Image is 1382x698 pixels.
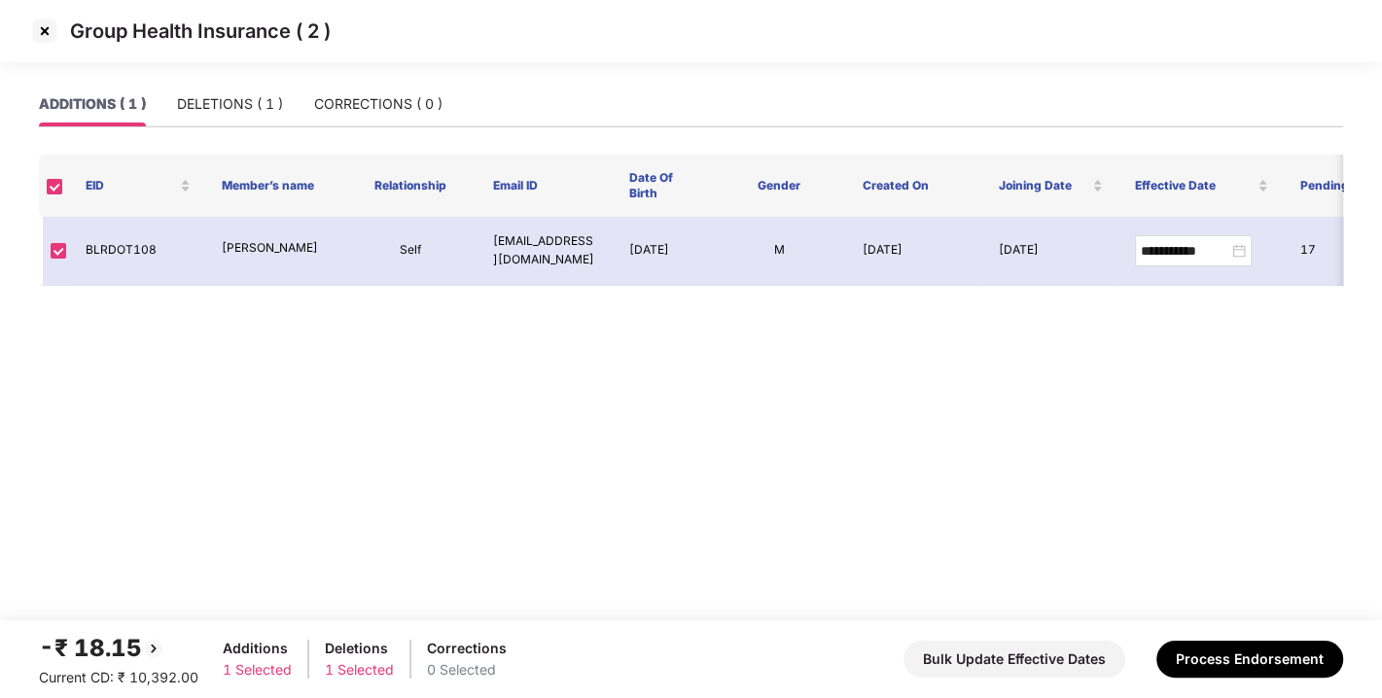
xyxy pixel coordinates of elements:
div: Corrections [427,638,507,659]
div: -₹ 18.15 [39,630,198,667]
div: DELETIONS ( 1 ) [177,93,283,115]
button: Bulk Update Effective Dates [904,641,1125,678]
td: Self [342,217,478,286]
div: Additions [223,638,292,659]
th: Gender [711,155,847,217]
th: Created On [847,155,983,217]
th: Member’s name [206,155,342,217]
p: [PERSON_NAME] [222,239,327,258]
span: EID [86,178,176,193]
div: CORRECTIONS ( 0 ) [314,93,443,115]
img: svg+xml;base64,PHN2ZyBpZD0iQ3Jvc3MtMzJ4MzIiIHhtbG5zPSJodHRwOi8vd3d3LnczLm9yZy8yMDAwL3N2ZyIgd2lkdG... [29,16,60,47]
th: Joining Date [983,155,1119,217]
div: 0 Selected [427,659,507,681]
th: Date Of Birth [614,155,711,217]
button: Process Endorsement [1156,641,1343,678]
span: Current CD: ₹ 10,392.00 [39,669,198,685]
div: 1 Selected [325,659,394,681]
th: Email ID [478,155,614,217]
td: [DATE] [847,217,983,286]
td: [EMAIL_ADDRESS][DOMAIN_NAME] [478,217,614,286]
p: Group Health Insurance ( 2 ) [70,19,331,43]
td: M [711,217,847,286]
th: EID [70,155,206,217]
div: 1 Selected [223,659,292,681]
td: BLRDOT108 [70,217,206,286]
th: Relationship [342,155,478,217]
span: Joining Date [999,178,1089,193]
div: Deletions [325,638,394,659]
td: [DATE] [983,217,1119,286]
th: Effective Date [1118,155,1284,217]
td: [DATE] [614,217,711,286]
div: ADDITIONS ( 1 ) [39,93,146,115]
span: Effective Date [1134,178,1254,193]
img: svg+xml;base64,PHN2ZyBpZD0iQmFjay0yMHgyMCIgeG1sbnM9Imh0dHA6Ly93d3cudzMub3JnLzIwMDAvc3ZnIiB3aWR0aD... [142,637,165,660]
